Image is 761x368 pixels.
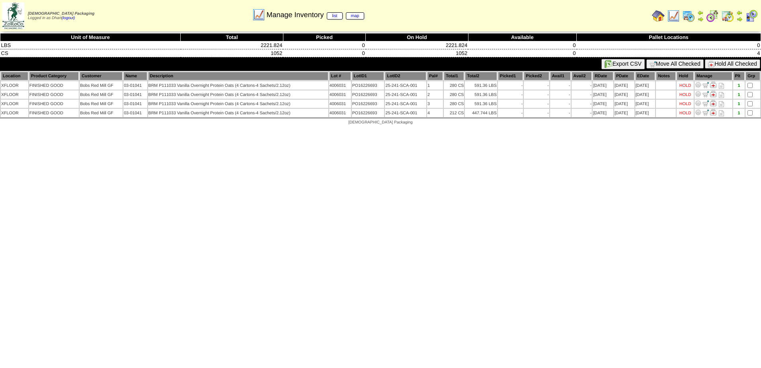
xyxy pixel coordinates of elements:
img: hold.gif [708,61,714,67]
img: Manage Hold [710,109,716,115]
th: Description [148,72,328,80]
td: - [524,109,549,117]
th: Total [181,33,283,41]
div: 1 [734,111,745,115]
td: LBS [0,41,181,49]
button: Export CSV [601,59,645,69]
td: PO16226693 [352,81,384,90]
td: BRM P111033 Vanilla Overnight Protein Oats (4 Cartons-4 Sachets/2.12oz) [148,100,328,108]
td: 03-01041 [123,100,147,108]
img: Adjust [695,91,701,97]
button: Hold All Checked [705,59,760,69]
img: Adjust [695,100,701,106]
th: On Hold [366,33,468,41]
td: - [498,109,523,117]
td: [DATE] [593,109,613,117]
td: XFLOOR [1,109,28,117]
th: Picked1 [498,72,523,80]
td: 2221.824 [366,41,468,49]
span: [DEMOGRAPHIC_DATA] Packaging [28,12,94,16]
img: Adjust [695,109,701,115]
td: 25-241-SCA-001 [385,109,426,117]
td: PO16226693 [352,100,384,108]
td: - [572,90,592,99]
td: [DATE] [593,81,613,90]
th: LotID2 [385,72,426,80]
a: (logout) [62,16,75,20]
td: - [550,100,571,108]
td: PO16226693 [352,109,384,117]
th: Manage [695,72,732,80]
th: Customer [80,72,123,80]
img: Move [702,109,709,115]
button: Move All Checked [646,59,704,69]
i: Note [719,110,724,116]
img: Manage Hold [710,82,716,88]
td: XFLOOR [1,100,28,108]
img: Manage Hold [710,91,716,97]
td: 4006031 [329,100,351,108]
td: 0 [283,49,365,57]
td: FINISHED GOOD [29,100,79,108]
td: 1052 [366,49,468,57]
th: Avail1 [550,72,571,80]
img: Manage Hold [710,100,716,106]
td: - [524,81,549,90]
td: [DATE] [635,109,656,117]
div: HOLD [679,83,691,88]
td: XFLOOR [1,90,28,99]
th: Total1 [444,72,464,80]
th: Grp [745,72,760,80]
td: CS [0,49,181,57]
td: 25-241-SCA-001 [385,90,426,99]
td: 2 [427,90,443,99]
td: - [572,109,592,117]
th: Location [1,72,28,80]
td: 591.36 LBS [465,100,497,108]
i: Note [719,92,724,98]
div: 1 [734,83,745,88]
td: [DATE] [614,81,634,90]
th: Avail2 [572,72,592,80]
div: HOLD [679,111,691,115]
td: - [572,100,592,108]
td: 280 CS [444,90,464,99]
td: 25-241-SCA-001 [385,81,426,90]
th: Plt [733,72,745,80]
a: map [346,12,365,20]
img: Adjust [695,82,701,88]
td: 4006031 [329,90,351,99]
td: Bobs Red Mill GF [80,81,123,90]
td: 2221.824 [181,41,283,49]
td: 03-01041 [123,109,147,117]
th: Available [468,33,576,41]
td: 4 [577,49,761,57]
td: PO16226693 [352,90,384,99]
td: [DATE] [614,100,634,108]
img: Move [702,100,709,106]
td: [DATE] [614,109,634,117]
th: Lot # [329,72,351,80]
td: 4 [427,109,443,117]
img: home.gif [652,10,665,22]
img: calendarinout.gif [721,10,734,22]
td: 03-01041 [123,90,147,99]
div: HOLD [679,102,691,106]
th: LotID1 [352,72,384,80]
span: Logged in as Dhart [28,12,94,20]
td: [DATE] [635,81,656,90]
td: - [572,81,592,90]
td: 212 CS [444,109,464,117]
td: 3 [427,100,443,108]
div: HOLD [679,92,691,97]
img: arrowright.gif [736,16,743,22]
th: Hold [677,72,694,80]
th: RDate [593,72,613,80]
td: 03-01041 [123,81,147,90]
td: BRM P111033 Vanilla Overnight Protein Oats (4 Cartons-4 Sachets/2.12oz) [148,90,328,99]
i: Note [719,101,724,107]
td: [DATE] [635,90,656,99]
th: Pallet Locations [577,33,761,41]
th: EDate [635,72,656,80]
img: calendarblend.gif [706,10,719,22]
